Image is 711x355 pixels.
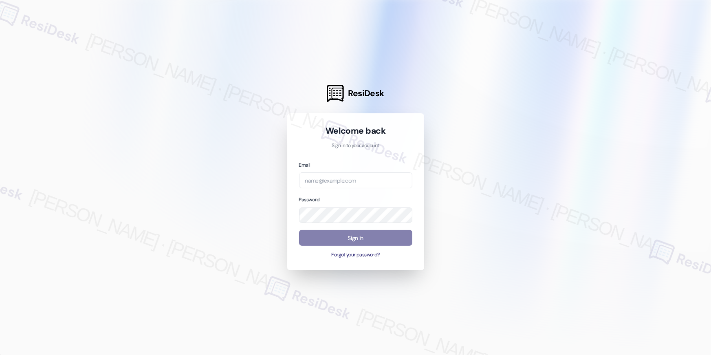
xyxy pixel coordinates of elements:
[299,230,412,246] button: Sign In
[299,142,412,150] p: Sign in to your account
[327,85,344,102] img: ResiDesk Logo
[348,88,384,99] span: ResiDesk
[299,196,320,203] label: Password
[299,125,412,137] h1: Welcome back
[299,172,412,188] input: name@example.com
[299,162,310,168] label: Email
[299,251,412,259] button: Forgot your password?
